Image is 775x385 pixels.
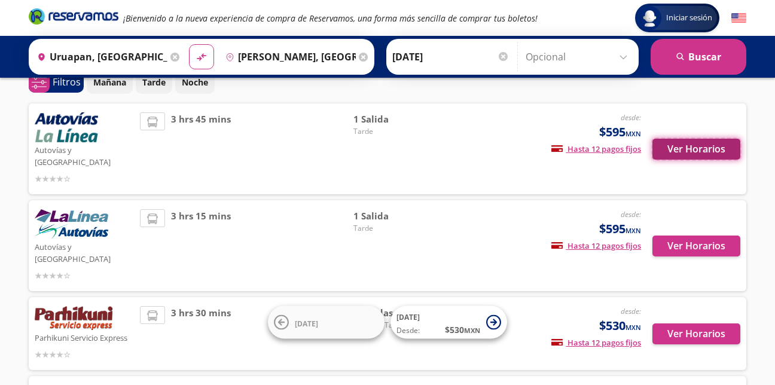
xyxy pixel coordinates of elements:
[29,72,84,93] button: 0Filtros
[32,42,167,72] input: Buscar Origen
[626,323,641,332] small: MXN
[551,143,641,154] span: Hasta 12 pagos fijos
[171,209,231,282] span: 3 hrs 15 mins
[171,112,231,185] span: 3 hrs 45 mins
[652,139,740,160] button: Ver Horarios
[353,126,437,137] span: Tarde
[53,75,81,89] p: Filtros
[93,76,126,88] p: Mañana
[136,71,172,94] button: Tarde
[599,220,641,238] span: $595
[175,71,215,94] button: Noche
[221,42,356,72] input: Buscar Destino
[626,226,641,235] small: MXN
[599,123,641,141] span: $595
[35,112,98,142] img: Autovías y La Línea
[731,11,746,26] button: English
[396,312,420,322] span: [DATE]
[35,142,134,168] p: Autovías y [GEOGRAPHIC_DATA]
[626,129,641,138] small: MXN
[652,323,740,344] button: Ver Horarios
[182,76,208,88] p: Noche
[526,42,633,72] input: Opcional
[295,318,318,328] span: [DATE]
[35,239,134,265] p: Autovías y [GEOGRAPHIC_DATA]
[392,42,509,72] input: Elegir Fecha
[29,7,118,29] a: Brand Logo
[396,325,420,336] span: Desde:
[123,13,538,24] em: ¡Bienvenido a la nueva experiencia de compra de Reservamos, una forma más sencilla de comprar tus...
[87,71,133,94] button: Mañana
[29,7,118,25] i: Brand Logo
[35,306,112,330] img: Parhikuni Servicio Express
[599,317,641,335] span: $530
[142,76,166,88] p: Tarde
[353,209,437,223] span: 1 Salida
[652,236,740,256] button: Ver Horarios
[445,323,480,336] span: $ 530
[353,223,437,234] span: Tarde
[390,306,507,339] button: [DATE]Desde:$530MXN
[661,12,717,24] span: Iniciar sesión
[171,306,231,361] span: 3 hrs 30 mins
[551,240,641,251] span: Hasta 12 pagos fijos
[621,306,641,316] em: desde:
[353,112,437,126] span: 1 Salida
[268,306,385,339] button: [DATE]
[621,209,641,219] em: desde:
[651,39,746,75] button: Buscar
[551,337,641,348] span: Hasta 12 pagos fijos
[464,326,480,335] small: MXN
[621,112,641,123] em: desde:
[35,209,108,239] img: Autovías y La Línea
[35,330,134,344] p: Parhikuni Servicio Express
